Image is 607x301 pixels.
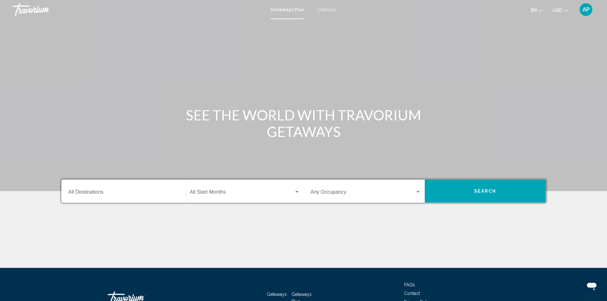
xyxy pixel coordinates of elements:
h1: SEE THE WORLD WITH TRAVORIUM GETAWAYS [184,107,423,140]
a: Getaways [267,292,287,297]
button: User Menu [578,3,594,16]
a: Getaways Plus [271,7,304,12]
a: Contact [404,291,420,296]
button: Change language [531,5,543,15]
a: Getaways [317,7,337,12]
span: en [531,8,537,13]
a: Travorium [13,3,264,16]
iframe: Button to launch messaging window [582,276,602,296]
span: AP [582,6,590,13]
div: Search widget [61,180,546,203]
button: Search [425,180,546,203]
span: Search [474,189,496,194]
button: Change currency [553,5,568,15]
span: USD [553,8,562,13]
a: FAQs [404,282,415,287]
